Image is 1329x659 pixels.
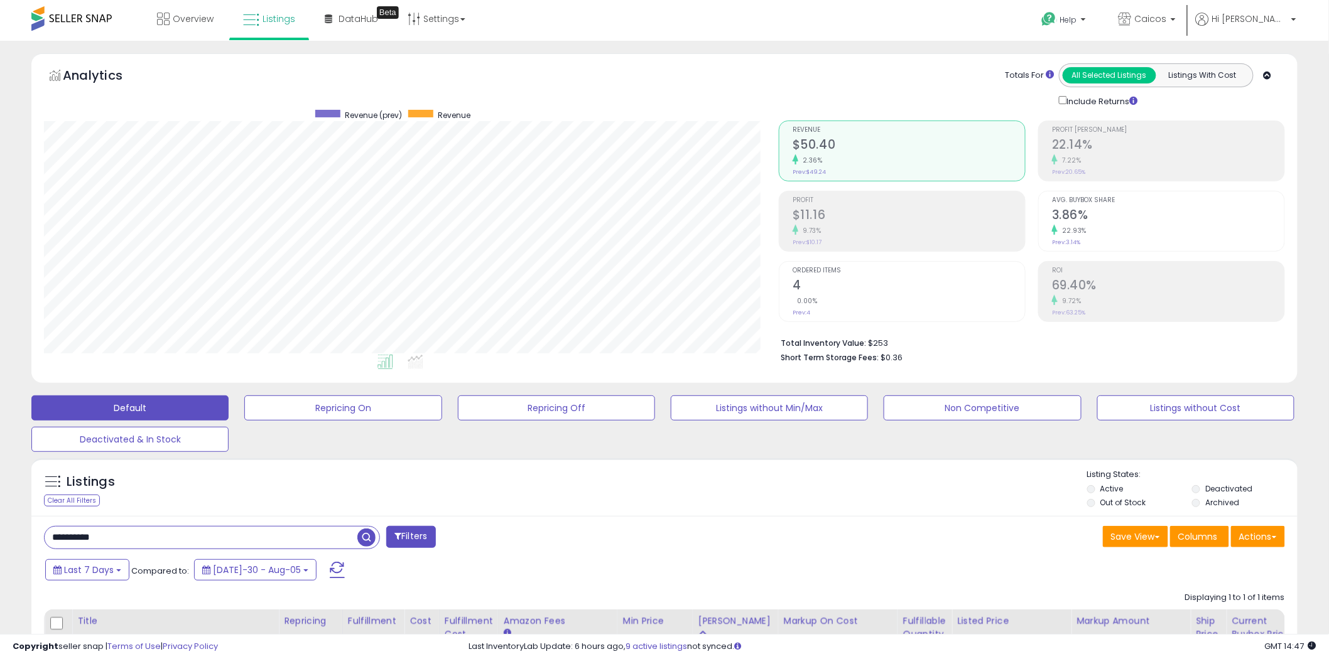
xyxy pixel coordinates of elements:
[781,338,866,348] b: Total Inventory Value:
[1212,13,1288,25] span: Hi [PERSON_NAME]
[1052,127,1284,134] span: Profit [PERSON_NAME]
[793,267,1025,274] span: Ordered Items
[345,110,402,121] span: Revenue (prev)
[263,13,295,25] span: Listings
[1041,11,1057,27] i: Get Help
[458,395,655,421] button: Repricing Off
[623,614,688,628] div: Min Price
[793,238,822,246] small: Prev: $10.17
[1231,526,1285,547] button: Actions
[504,614,612,628] div: Amazon Fees
[793,208,1025,225] h2: $11.16
[1097,395,1294,421] button: Listings without Cost
[194,559,317,581] button: [DATE]-30 - Aug-05
[1087,469,1298,481] p: Listing States:
[504,628,511,639] small: Amazon Fees.
[1232,614,1296,641] div: Current Buybox Price
[793,127,1025,134] span: Revenue
[13,640,58,652] strong: Copyright
[798,156,823,165] small: 2.36%
[957,614,1066,628] div: Listed Price
[1052,238,1080,246] small: Prev: 3.14%
[1060,14,1077,25] span: Help
[784,614,892,628] div: Markup on Cost
[781,335,1276,350] li: $253
[1052,278,1284,295] h2: 69.40%
[13,641,218,653] div: seller snap | |
[1170,526,1229,547] button: Columns
[793,296,818,306] small: 0.00%
[778,609,898,659] th: The percentage added to the cost of goods (COGS) that forms the calculator for Min & Max prices.
[1052,267,1284,274] span: ROI
[1100,497,1146,508] label: Out of Stock
[1058,226,1087,235] small: 22.93%
[1205,497,1239,508] label: Archived
[1265,640,1316,652] span: 2025-08-13 14:47 GMT
[793,137,1025,154] h2: $50.40
[1135,13,1167,25] span: Caicos
[1050,94,1153,108] div: Include Returns
[1063,67,1156,83] button: All Selected Listings
[1058,156,1082,165] small: 7.22%
[881,351,903,363] span: $0.36
[1185,592,1285,604] div: Displaying 1 to 1 of 1 items
[1178,530,1218,543] span: Columns
[348,614,399,628] div: Fulfillment
[1032,2,1098,41] a: Help
[31,395,229,421] button: Default
[1077,614,1185,628] div: Markup Amount
[1052,137,1284,154] h2: 22.14%
[798,226,822,235] small: 9.73%
[793,278,1025,295] h2: 4
[1058,296,1082,306] small: 9.72%
[1196,13,1296,41] a: Hi [PERSON_NAME]
[793,168,826,176] small: Prev: $49.24
[107,640,161,652] a: Terms of Use
[410,614,434,628] div: Cost
[1052,309,1085,316] small: Prev: 63.25%
[64,564,114,576] span: Last 7 Days
[1052,168,1085,176] small: Prev: 20.65%
[45,559,129,581] button: Last 7 Days
[131,565,189,577] span: Compared to:
[793,197,1025,204] span: Profit
[1052,208,1284,225] h2: 3.86%
[67,473,115,491] h5: Listings
[173,13,214,25] span: Overview
[626,640,688,652] a: 9 active listings
[884,395,1081,421] button: Non Competitive
[1052,197,1284,204] span: Avg. Buybox Share
[903,614,947,641] div: Fulfillable Quantity
[1006,70,1055,82] div: Totals For
[339,13,378,25] span: DataHub
[1100,483,1124,494] label: Active
[698,614,773,628] div: [PERSON_NAME]
[63,67,147,87] h5: Analytics
[77,614,273,628] div: Title
[213,564,301,576] span: [DATE]-30 - Aug-05
[445,614,493,641] div: Fulfillment Cost
[163,640,218,652] a: Privacy Policy
[244,395,442,421] button: Repricing On
[1156,67,1249,83] button: Listings With Cost
[469,641,1316,653] div: Last InventoryLab Update: 6 hours ago, not synced.
[781,352,879,363] b: Short Term Storage Fees:
[1205,483,1252,494] label: Deactivated
[1196,614,1221,641] div: Ship Price
[31,427,229,452] button: Deactivated & In Stock
[671,395,868,421] button: Listings without Min/Max
[386,526,435,548] button: Filters
[438,110,470,121] span: Revenue
[44,495,100,506] div: Clear All Filters
[284,614,337,628] div: Repricing
[793,309,810,316] small: Prev: 4
[377,6,399,19] div: Tooltip anchor
[1103,526,1168,547] button: Save View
